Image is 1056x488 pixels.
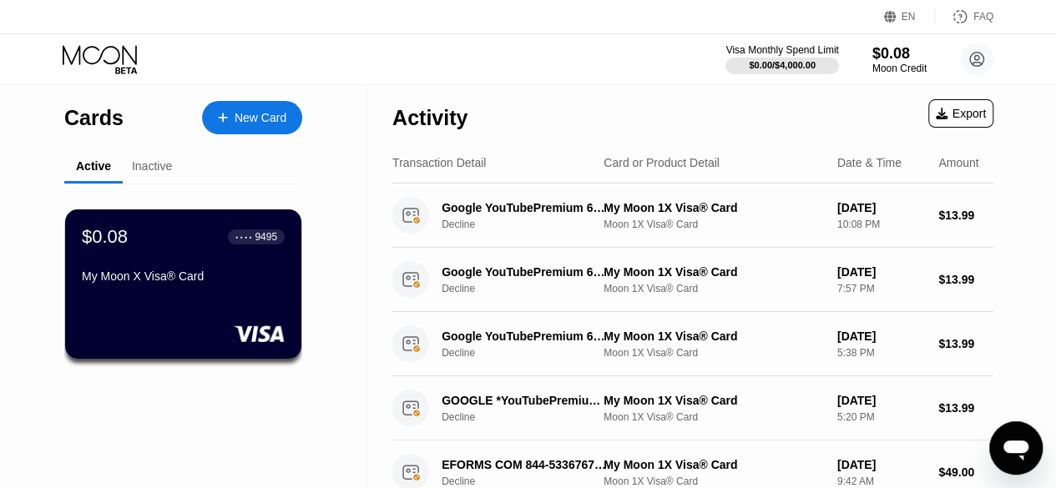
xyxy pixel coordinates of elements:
div: My Moon 1X Visa® Card [604,265,824,279]
div: Activity [392,106,467,130]
div: EN [902,11,916,23]
div: Visa Monthly Spend Limit [725,44,838,56]
div: GOOGLE *YouTubePremium [DOMAIN_NAME][URL][GEOGRAPHIC_DATA] [442,394,608,407]
div: Decline [442,411,619,423]
div: $0.08 [82,226,128,248]
div: 9:42 AM [837,475,925,487]
div: Transaction Detail [392,156,486,169]
div: [DATE] [837,265,925,279]
div: Moon 1X Visa® Card [604,475,824,487]
div: 9495 [255,231,277,243]
div: $13.99 [938,209,993,222]
div: Export [936,107,986,120]
div: 10:08 PM [837,219,925,230]
div: $0.00 / $4,000.00 [749,60,816,70]
div: GOOGLE *YouTubePremium [DOMAIN_NAME][URL][GEOGRAPHIC_DATA]DeclineMy Moon 1X Visa® CardMoon 1X Vis... [392,376,993,440]
div: FAQ [935,8,993,25]
div: Moon 1X Visa® Card [604,411,824,423]
div: My Moon 1X Visa® Card [604,330,824,343]
div: Amount [938,156,978,169]
iframe: Button to launch messaging window [989,421,1043,475]
div: Active [76,159,111,173]
div: $0.08Moon Credit [872,45,927,74]
div: Inactive [132,159,172,173]
div: Moon 1X Visa® Card [604,347,824,359]
div: EFORMS COM 844-5336767 US [442,458,608,471]
div: FAQ [973,11,993,23]
div: $13.99 [938,401,993,415]
div: [DATE] [837,330,925,343]
div: Date & Time [837,156,902,169]
div: $13.99 [938,273,993,286]
div: Decline [442,283,619,294]
div: Decline [442,219,619,230]
div: New Card [202,101,302,134]
div: 5:38 PM [837,347,925,359]
div: New Card [235,111,286,125]
div: $0.08● ● ● ●9495My Moon X Visa® Card [65,209,301,359]
div: Decline [442,347,619,359]
div: EN [884,8,935,25]
div: Visa Monthly Spend Limit$0.00/$4,000.00 [725,44,838,74]
div: [DATE] [837,394,925,407]
div: $13.99 [938,337,993,350]
div: Google YouTubePremium 650-2530000 US [442,265,608,279]
div: My Moon 1X Visa® Card [604,394,824,407]
div: $0.08 [872,45,927,63]
div: $49.00 [938,465,993,479]
div: Card or Product Detail [604,156,720,169]
div: My Moon X Visa® Card [82,269,285,283]
div: Google YouTubePremium 650-2530000 US [442,201,608,214]
div: Moon Credit [872,63,927,74]
div: Google YouTubePremium 650-2530000 USDeclineMy Moon 1X Visa® CardMoon 1X Visa® Card[DATE]5:38 PM$1... [392,312,993,376]
div: ● ● ● ● [235,234,252,239]
div: Cards [64,106,124,130]
div: 5:20 PM [837,411,925,423]
div: Moon 1X Visa® Card [604,219,824,230]
div: [DATE] [837,201,925,214]
div: Decline [442,475,619,487]
div: Export [928,99,993,128]
div: Google YouTubePremium 650-2530000 USDeclineMy Moon 1X Visa® CardMoon 1X Visa® Card[DATE]10:08 PM$... [392,184,993,248]
div: Google YouTubePremium 650-2530000 US [442,330,608,343]
div: 7:57 PM [837,283,925,294]
div: My Moon 1X Visa® Card [604,201,824,214]
div: Google YouTubePremium 650-2530000 USDeclineMy Moon 1X Visa® CardMoon 1X Visa® Card[DATE]7:57 PM$1... [392,248,993,312]
div: My Moon 1X Visa® Card [604,458,824,471]
div: [DATE] [837,458,925,471]
div: Moon 1X Visa® Card [604,283,824,294]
